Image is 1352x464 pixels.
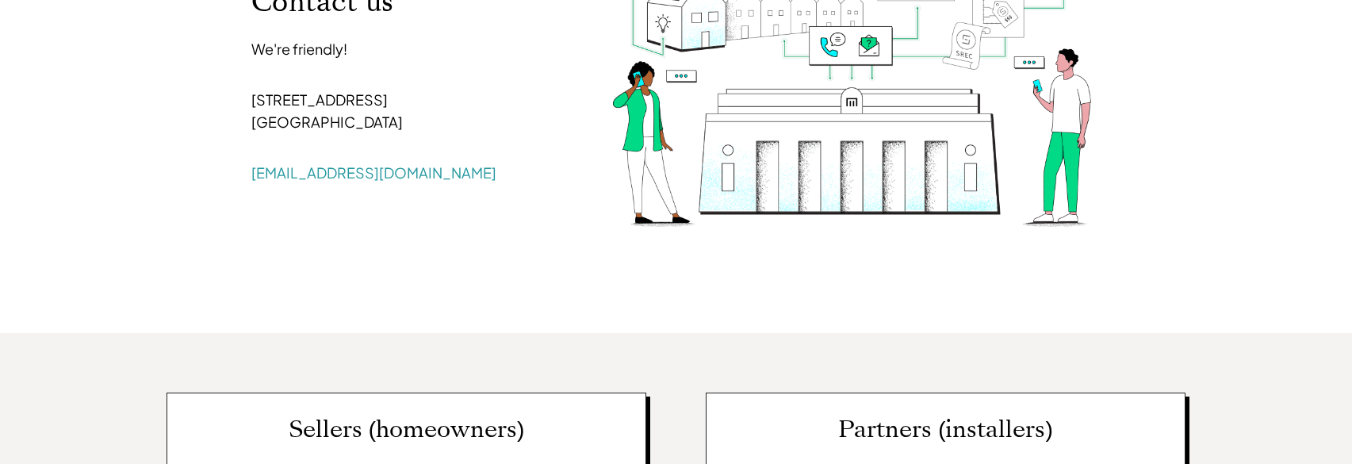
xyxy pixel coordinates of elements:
p: Sellers (homeowners) [289,416,525,443]
p: [STREET_ADDRESS] [GEOGRAPHIC_DATA] [251,67,563,155]
p: We're friendly! [251,38,563,60]
a: [EMAIL_ADDRESS][DOMAIN_NAME] [251,163,496,182]
p: Partners (installers) [838,416,1053,443]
